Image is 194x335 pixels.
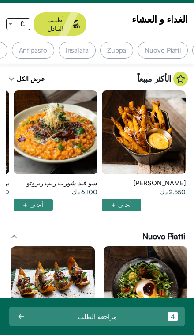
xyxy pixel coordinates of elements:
span: 6.100 دك [72,188,97,196]
div: Antipasto [12,42,54,59]
div: Nuovo Piatti [138,42,188,59]
div: الأكثر مبيعاً [137,72,188,86]
div: 4 [168,312,178,321]
img: call%20waiter%20line.svg [34,2,56,46]
div: Insalata [59,42,96,59]
span: [PERSON_NAME] [134,179,186,188]
div: مراجعة الطلب [78,313,117,320]
div: عرض الكل [6,72,45,86]
img: waiter.svg [73,20,80,28]
div: أضف + [102,199,141,211]
span: ع [20,19,24,26]
mat-icon: expand_more [6,74,17,84]
span: Nuovo Piatti [142,231,185,242]
button: 4 مراجعة الطلب [9,307,185,326]
span: الغداء و العشاء [132,12,188,26]
mat-icon: expand_less [9,231,19,242]
span: سو فيد شورت ريب ريزوتو [26,179,97,188]
img: star%20in%20circle.svg [173,72,188,86]
span: 2.550 دك [160,188,186,196]
div: أضف + [14,199,53,211]
div: Zuppa [100,42,134,59]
